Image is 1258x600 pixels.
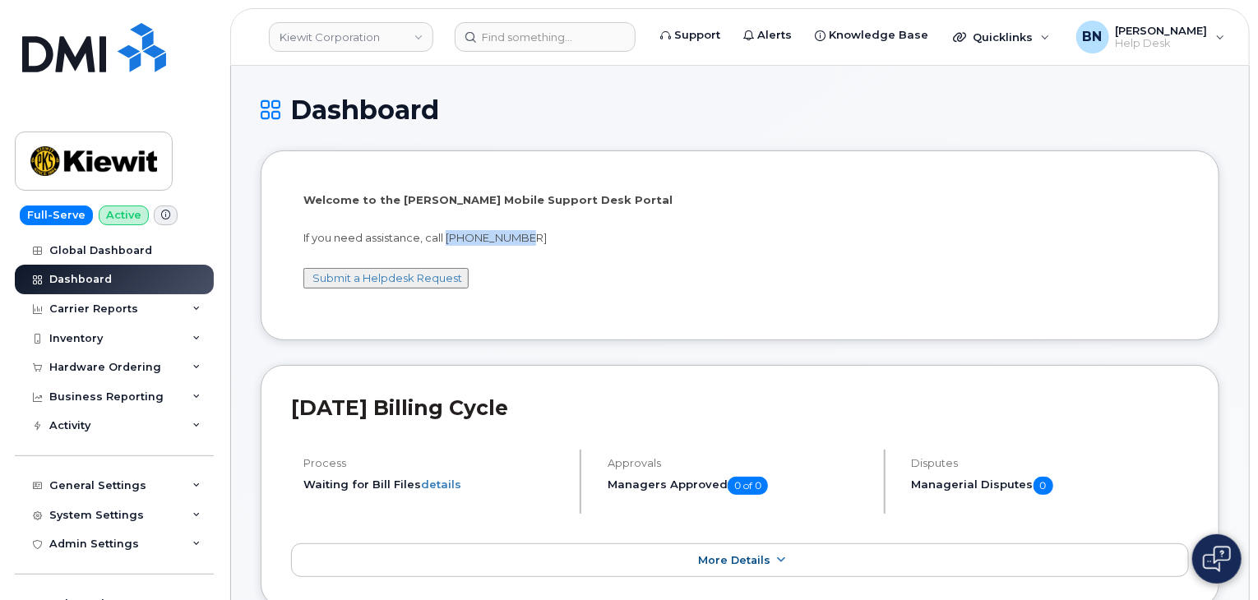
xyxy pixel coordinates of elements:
h5: Managerial Disputes [912,477,1189,495]
li: Waiting for Bill Files [303,477,566,492]
p: If you need assistance, call [PHONE_NUMBER] [303,230,1177,246]
h5: Managers Approved [608,477,870,495]
span: 0 of 0 [728,477,768,495]
p: Welcome to the [PERSON_NAME] Mobile Support Desk Portal [303,192,1177,208]
a: details [421,478,461,491]
img: Open chat [1203,546,1231,572]
span: 0 [1034,477,1053,495]
h1: Dashboard [261,95,1219,124]
h4: Disputes [912,457,1189,469]
span: More Details [698,554,770,566]
button: Submit a Helpdesk Request [303,268,469,288]
a: Submit a Helpdesk Request [312,271,462,284]
h4: Approvals [608,457,870,469]
h4: Process [303,457,566,469]
h2: [DATE] Billing Cycle [291,395,1189,420]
